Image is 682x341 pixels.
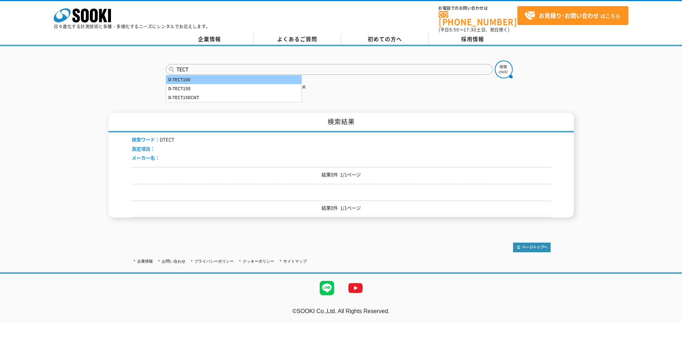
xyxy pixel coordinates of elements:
li: DTECT [132,136,174,143]
div: D-TECT150CNT [166,93,301,102]
a: プライバシーポリシー [194,259,234,263]
input: 商品名、型式、NETIS番号を入力してください [166,64,493,75]
img: btn_search.png [495,60,513,78]
span: 17:30 [464,26,477,33]
a: サイトマップ [283,259,307,263]
p: 結果0件 1/1ページ [132,171,551,179]
span: 初めての方へ [368,35,402,43]
img: トップページへ [513,243,551,252]
span: お電話でのお問い合わせは [439,6,517,10]
a: テストMail [654,315,682,321]
img: YouTube [341,274,370,302]
a: 企業情報 [166,34,253,45]
span: メーカー名： [132,154,160,161]
span: 検索ワード： [132,136,160,143]
a: [PHONE_NUMBER] [439,11,517,26]
a: お見積り･お問い合わせはこちら [517,6,628,25]
span: 8:50 [449,26,459,33]
p: 結果0件 1/1ページ [132,204,551,212]
a: 初めての方へ [341,34,429,45]
a: お問い合わせ [162,259,185,263]
a: 企業情報 [137,259,153,263]
span: はこちら [524,10,620,21]
div: D-TECT100 [166,75,301,84]
h1: 検索結果 [108,113,574,132]
div: D-TECT150 [166,84,301,93]
span: (平日 ～ 土日、祝日除く) [439,26,509,33]
a: クッキーポリシー [243,259,274,263]
a: よくあるご質問 [253,34,341,45]
strong: お見積り･お問い合わせ [539,11,599,20]
span: 測定項目： [132,145,155,152]
a: 採用情報 [429,34,517,45]
p: 日々進化する計測技術と多種・多様化するニーズにレンタルでお応えします。 [54,24,211,29]
img: LINE [313,274,341,302]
